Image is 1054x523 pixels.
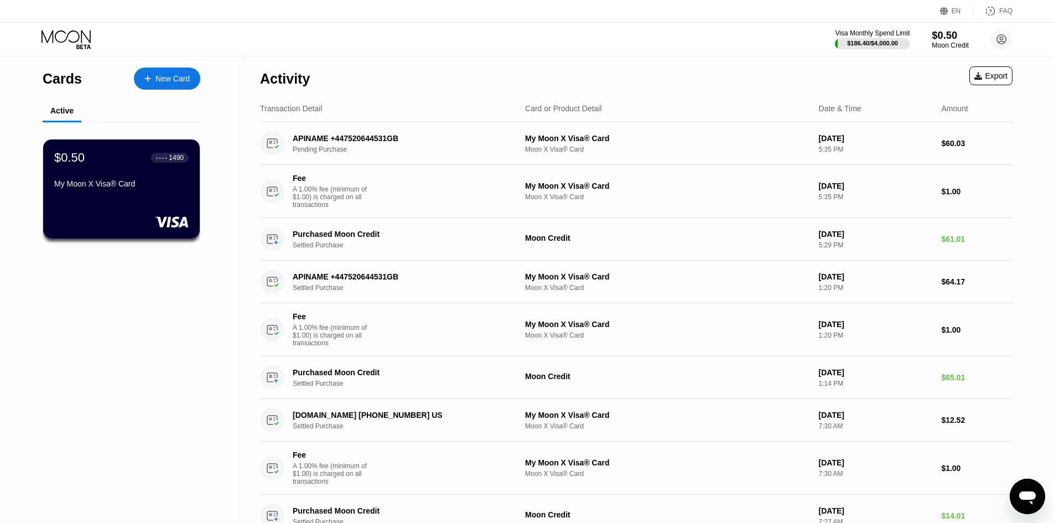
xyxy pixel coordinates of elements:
[941,277,1013,286] div: $64.17
[525,510,810,519] div: Moon Credit
[525,411,810,420] div: My Moon X Visa® Card
[932,42,969,49] div: Moon Credit
[293,380,523,387] div: Settled Purchase
[941,373,1013,382] div: $65.01
[134,68,200,90] div: New Card
[293,272,507,281] div: APINAME +447520644531GB
[50,106,74,115] div: Active
[941,187,1013,196] div: $1.00
[525,146,810,153] div: Moon X Visa® Card
[941,139,1013,148] div: $60.03
[941,511,1013,520] div: $14.01
[293,422,523,430] div: Settled Purchase
[999,7,1013,15] div: FAQ
[54,151,85,165] div: $0.50
[293,324,376,347] div: A 1.00% fee (minimum of $1.00) is charged on all transactions
[819,422,933,430] div: 7:30 AM
[525,320,810,329] div: My Moon X Visa® Card
[293,146,523,153] div: Pending Purchase
[819,368,933,377] div: [DATE]
[525,284,810,292] div: Moon X Visa® Card
[260,356,1013,399] div: Purchased Moon CreditSettled PurchaseMoon Credit[DATE]1:14 PM$65.01
[525,134,810,143] div: My Moon X Visa® Card
[819,193,933,201] div: 5:35 PM
[941,464,1013,473] div: $1.00
[155,74,190,84] div: New Card
[819,146,933,153] div: 5:35 PM
[260,399,1013,442] div: [DOMAIN_NAME] [PHONE_NUMBER] USSettled PurchaseMy Moon X Visa® CardMoon X Visa® Card[DATE]7:30 AM...
[819,506,933,515] div: [DATE]
[525,193,810,201] div: Moon X Visa® Card
[293,134,507,143] div: APINAME +447520644531GB
[169,154,184,162] div: 1490
[293,230,507,239] div: Purchased Moon Credit
[941,235,1013,244] div: $61.01
[819,134,933,143] div: [DATE]
[835,29,910,49] div: Visa Monthly Spend Limit$186.40/$4,000.00
[260,442,1013,495] div: FeeA 1.00% fee (minimum of $1.00) is charged on all transactionsMy Moon X Visa® CardMoon X Visa® ...
[819,470,933,478] div: 7:30 AM
[525,182,810,190] div: My Moon X Visa® Card
[819,411,933,420] div: [DATE]
[819,182,933,190] div: [DATE]
[952,7,961,15] div: EN
[260,122,1013,165] div: APINAME +447520644531GBPending PurchaseMy Moon X Visa® CardMoon X Visa® Card[DATE]5:35 PM$60.03
[819,332,933,339] div: 1:20 PM
[293,284,523,292] div: Settled Purchase
[293,411,507,420] div: [DOMAIN_NAME] [PHONE_NUMBER] US
[525,422,810,430] div: Moon X Visa® Card
[525,372,810,381] div: Moon Credit
[43,71,82,87] div: Cards
[293,174,370,183] div: Fee
[525,332,810,339] div: Moon X Visa® Card
[525,458,810,467] div: My Moon X Visa® Card
[819,284,933,292] div: 1:20 PM
[260,218,1013,261] div: Purchased Moon CreditSettled PurchaseMoon Credit[DATE]5:29 PM$61.01
[293,185,376,209] div: A 1.00% fee (minimum of $1.00) is charged on all transactions
[293,450,370,459] div: Fee
[260,261,1013,303] div: APINAME +447520644531GBSettled PurchaseMy Moon X Visa® CardMoon X Visa® Card[DATE]1:20 PM$64.17
[819,320,933,329] div: [DATE]
[974,6,1013,17] div: FAQ
[43,139,200,239] div: $0.50● ● ● ●1490My Moon X Visa® Card
[54,179,189,188] div: My Moon X Visa® Card
[819,230,933,239] div: [DATE]
[293,312,370,321] div: Fee
[156,156,167,159] div: ● ● ● ●
[819,458,933,467] div: [DATE]
[260,71,310,87] div: Activity
[974,71,1008,80] div: Export
[293,506,507,515] div: Purchased Moon Credit
[819,104,861,113] div: Date & Time
[525,470,810,478] div: Moon X Visa® Card
[847,40,898,46] div: $186.40 / $4,000.00
[969,66,1013,85] div: Export
[819,272,933,281] div: [DATE]
[941,104,968,113] div: Amount
[293,462,376,485] div: A 1.00% fee (minimum of $1.00) is charged on all transactions
[940,6,974,17] div: EN
[819,241,933,249] div: 5:29 PM
[819,380,933,387] div: 1:14 PM
[835,29,910,37] div: Visa Monthly Spend Limit
[260,104,322,113] div: Transaction Detail
[525,234,810,242] div: Moon Credit
[941,325,1013,334] div: $1.00
[260,303,1013,356] div: FeeA 1.00% fee (minimum of $1.00) is charged on all transactionsMy Moon X Visa® CardMoon X Visa® ...
[525,104,602,113] div: Card or Product Detail
[1010,479,1045,514] iframe: Button to launch messaging window
[932,29,969,49] div: $0.50Moon Credit
[293,241,523,249] div: Settled Purchase
[260,165,1013,218] div: FeeA 1.00% fee (minimum of $1.00) is charged on all transactionsMy Moon X Visa® CardMoon X Visa® ...
[525,272,810,281] div: My Moon X Visa® Card
[941,416,1013,424] div: $12.52
[932,29,969,41] div: $0.50
[293,368,507,377] div: Purchased Moon Credit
